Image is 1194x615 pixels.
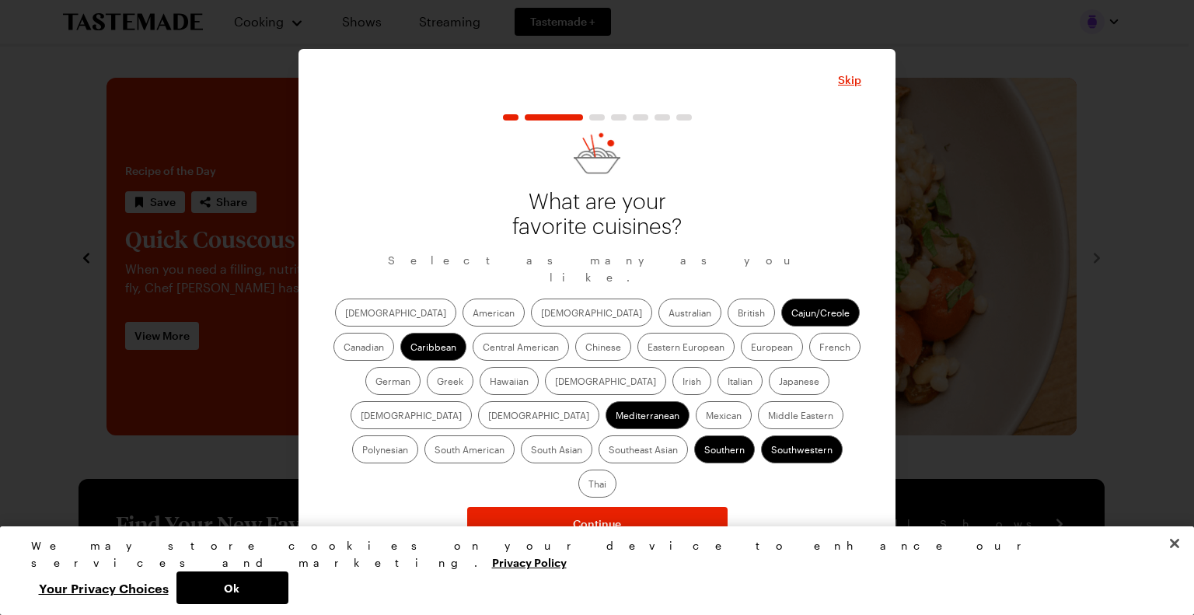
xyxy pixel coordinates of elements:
label: Japanese [769,367,829,395]
span: Continue [573,516,621,532]
label: [DEMOGRAPHIC_DATA] [531,299,652,327]
label: [DEMOGRAPHIC_DATA] [351,401,472,429]
div: Privacy [31,537,1150,604]
a: More information about your privacy, opens in a new tab [492,554,567,569]
button: Close [838,72,861,88]
label: Eastern European [637,333,735,361]
label: Southeast Asian [599,435,688,463]
label: Greek [427,367,473,395]
label: Southern [694,435,755,463]
label: [DEMOGRAPHIC_DATA] [478,401,599,429]
label: Australian [658,299,721,327]
label: Thai [578,470,616,498]
label: South Asian [521,435,592,463]
button: Ok [176,571,288,604]
label: South American [424,435,515,463]
label: [DEMOGRAPHIC_DATA] [545,367,666,395]
label: Hawaiian [480,367,539,395]
label: Chinese [575,333,631,361]
label: Southwestern [761,435,843,463]
label: German [365,367,421,395]
label: European [741,333,803,361]
p: Select as many as you like. [333,252,861,286]
button: Close [1157,526,1192,561]
button: Your Privacy Choices [31,571,176,604]
p: What are your favorite cuisines? [504,190,690,239]
label: [DEMOGRAPHIC_DATA] [335,299,456,327]
label: Polynesian [352,435,418,463]
label: Central American [473,333,569,361]
label: Canadian [333,333,394,361]
div: We may store cookies on your device to enhance our services and marketing. [31,537,1150,571]
label: British [728,299,775,327]
button: NextStepButton [467,507,728,541]
label: Mediterranean [606,401,690,429]
label: French [809,333,861,361]
label: Irish [672,367,711,395]
label: Mexican [696,401,752,429]
label: Cajun/Creole [781,299,860,327]
label: Caribbean [400,333,466,361]
label: Italian [717,367,763,395]
label: American [463,299,525,327]
label: Middle Eastern [758,401,843,429]
span: Skip [838,72,861,88]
